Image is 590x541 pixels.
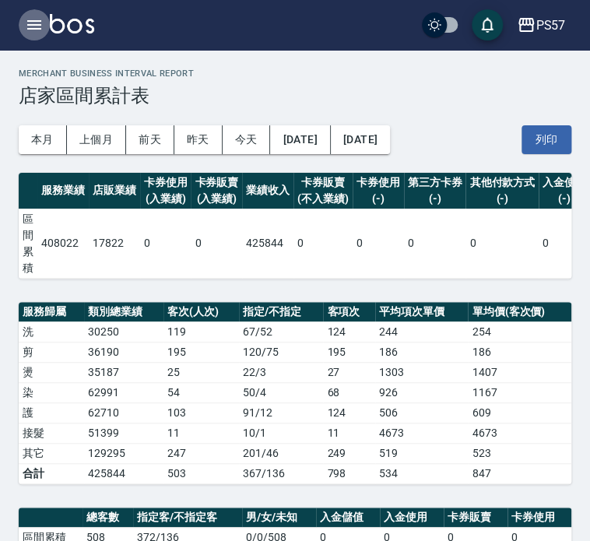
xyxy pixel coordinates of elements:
[331,125,390,154] button: [DATE]
[239,362,323,382] td: 22 / 3
[408,174,462,191] div: 第三方卡券
[163,463,239,483] td: 503
[444,508,507,528] th: 卡券販賣
[356,174,400,191] div: 卡券使用
[195,174,238,191] div: 卡券販賣
[380,508,444,528] th: 入金使用
[84,463,163,483] td: 425844
[543,174,586,191] div: 入金使用
[144,174,188,191] div: 卡券使用
[239,302,323,322] th: 指定/不指定
[19,443,84,463] td: 其它
[293,209,353,278] td: 0
[522,125,571,154] button: 列印
[323,321,374,342] td: 124
[174,125,223,154] button: 昨天
[323,362,374,382] td: 27
[468,362,571,382] td: 1407
[539,209,590,278] td: 0
[375,302,469,322] th: 平均項次單價
[469,191,535,207] div: (-)
[19,463,84,483] td: 合計
[84,382,163,402] td: 62991
[468,402,571,423] td: 609
[50,14,94,33] img: Logo
[67,125,126,154] button: 上個月
[239,423,323,443] td: 10 / 1
[163,402,239,423] td: 103
[353,209,404,278] td: 0
[468,321,571,342] td: 254
[468,443,571,463] td: 523
[469,174,535,191] div: 其他付款方式
[507,508,571,528] th: 卡券使用
[297,174,349,191] div: 卡券販賣
[84,302,163,322] th: 類別總業績
[163,382,239,402] td: 54
[163,443,239,463] td: 247
[195,191,238,207] div: (入業績)
[19,362,84,382] td: 燙
[375,382,469,402] td: 926
[323,302,374,322] th: 客項次
[375,463,469,483] td: 534
[239,443,323,463] td: 201 / 46
[84,443,163,463] td: 129295
[239,342,323,362] td: 120 / 75
[191,209,242,278] td: 0
[144,191,188,207] div: (入業績)
[468,302,571,322] th: 單均價(客次價)
[239,463,323,483] td: 367/136
[89,209,140,278] td: 17822
[323,382,374,402] td: 68
[242,209,293,278] td: 425844
[356,191,400,207] div: (-)
[84,321,163,342] td: 30250
[19,125,67,154] button: 本月
[323,463,374,483] td: 798
[404,209,466,278] td: 0
[19,402,84,423] td: 護
[133,508,242,528] th: 指定客/不指定客
[37,173,89,209] th: 服務業績
[242,508,315,528] th: 男/女/未知
[323,443,374,463] td: 249
[375,321,469,342] td: 244
[408,191,462,207] div: (-)
[84,362,163,382] td: 35187
[323,402,374,423] td: 124
[536,16,565,35] div: PS57
[163,342,239,362] td: 195
[19,342,84,362] td: 剪
[375,402,469,423] td: 506
[511,9,571,41] button: PS57
[84,402,163,423] td: 62710
[163,362,239,382] td: 25
[375,342,469,362] td: 186
[163,423,239,443] td: 11
[242,173,293,209] th: 業績收入
[323,342,374,362] td: 195
[239,402,323,423] td: 91 / 12
[19,85,571,107] h3: 店家區間累計表
[19,69,571,79] h2: Merchant Business Interval Report
[468,382,571,402] td: 1167
[140,209,191,278] td: 0
[323,423,374,443] td: 11
[163,321,239,342] td: 119
[465,209,539,278] td: 0
[375,443,469,463] td: 519
[375,423,469,443] td: 4673
[239,382,323,402] td: 50 / 4
[19,209,37,278] td: 區間累積
[223,125,271,154] button: 今天
[89,173,140,209] th: 店販業績
[19,423,84,443] td: 接髮
[83,508,133,528] th: 總客數
[163,302,239,322] th: 客次(人次)
[19,321,84,342] td: 洗
[270,125,330,154] button: [DATE]
[84,342,163,362] td: 36190
[316,508,380,528] th: 入金儲值
[468,463,571,483] td: 847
